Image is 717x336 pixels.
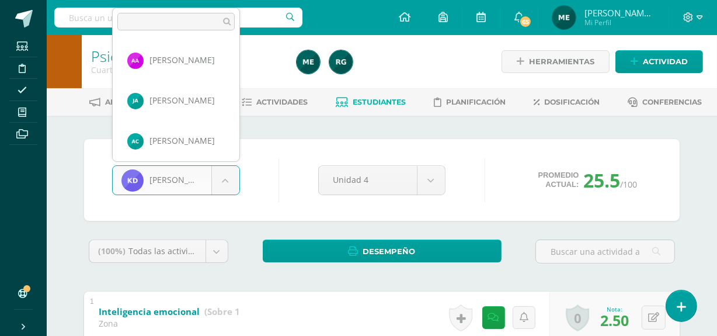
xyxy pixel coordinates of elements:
[149,135,215,146] span: [PERSON_NAME]
[149,95,215,106] span: [PERSON_NAME]
[127,53,144,69] img: 85021d7e10e7e4b608d258753da1c6ed.png
[127,133,144,150] img: f882db8b8e81bdf8f36d762186755a8a.png
[149,54,215,65] span: [PERSON_NAME]
[127,93,144,109] img: 836b82fa8b1c43866acb93823a154aea.png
